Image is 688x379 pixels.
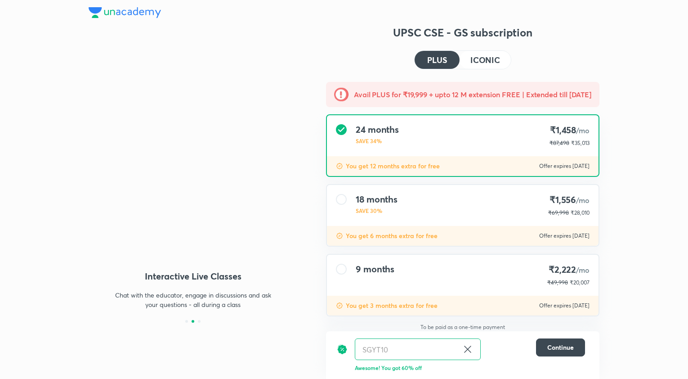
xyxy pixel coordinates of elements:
h4: Interactive Live Classes [89,270,297,283]
button: Continue [536,338,585,356]
span: ₹35,013 [571,140,590,146]
h4: ₹1,556 [548,194,590,206]
button: ICONIC [460,51,511,69]
p: ₹87,498 [550,139,569,147]
img: discount [337,338,348,360]
span: ₹20,007 [570,279,590,286]
h4: 18 months [356,194,398,205]
p: Chat with the educator, engage in discussions and ask your questions - all during a class [115,290,271,309]
p: Offer expires [DATE] [539,162,590,170]
span: /mo [576,265,590,275]
img: - [334,87,348,102]
h4: 24 months [356,124,399,135]
h4: PLUS [427,56,447,64]
p: Offer expires [DATE] [539,232,590,239]
span: /mo [576,126,590,135]
p: SAVE 30% [356,207,398,215]
span: /mo [576,195,590,205]
span: Continue [547,343,574,352]
img: discount [336,302,343,309]
img: Company Logo [89,7,161,18]
h4: ₹1,458 [550,124,590,136]
p: SAVE 34% [356,137,399,145]
p: Offer expires [DATE] [539,302,590,309]
img: yH5BAEAAAAALAAAAAABAAEAAAIBRAA7 [89,90,297,247]
img: discount [336,232,343,239]
h3: UPSC CSE - GS subscription [326,25,599,40]
p: ₹49,998 [547,279,568,287]
h4: ₹2,222 [547,264,590,276]
h4: ICONIC [470,56,500,64]
p: ₹69,998 [548,209,569,217]
p: Awesome! You got 60% off [355,364,585,372]
h5: Avail PLUS for ₹19,999 + upto 12 M extension FREE | Extended till [DATE] [354,89,591,100]
img: discount [336,162,343,170]
input: Have a referral code? [355,339,459,360]
p: To be paid as a one-time payment [319,324,607,331]
h4: 9 months [356,264,394,275]
p: You get 3 months extra for free [346,301,438,310]
button: PLUS [415,51,460,69]
p: You get 12 months extra for free [346,162,440,171]
p: You get 6 months extra for free [346,231,438,240]
span: ₹28,010 [571,209,590,216]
